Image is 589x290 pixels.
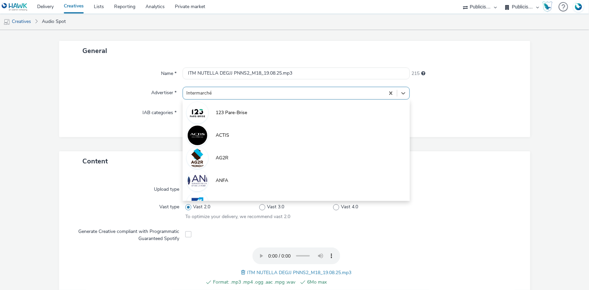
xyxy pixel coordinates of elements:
img: undefined Logo [2,3,28,11]
input: Name [183,68,410,79]
label: Vast type [157,201,182,210]
span: AG2R [216,155,229,161]
img: Account FR [573,2,584,12]
span: Vast 2.0 [193,204,211,210]
img: Hawk Academy [542,1,553,12]
label: Upload type [151,183,182,193]
label: Name * [158,68,179,77]
span: Banque Populaire [216,200,252,207]
span: ANFA [216,177,228,184]
span: 6Mo max [307,278,390,286]
label: Advertiser * [149,87,179,96]
img: AG2R [188,148,207,168]
img: ACTIS [188,126,207,145]
span: Content [82,157,108,166]
span: 123 Pare-Brise [216,109,247,116]
span: Format: .mp3 .mp4 .ogg .aac .mpg .wav [213,278,295,286]
span: ACTIS [216,132,229,139]
img: mobile [3,19,10,25]
a: Audio Spot [38,14,69,30]
span: ITM NUTELLA DEGJJ PNNS2_M18_19.08.25.mp3 [247,269,351,276]
span: To optimize your delivery, we recommend vast 2.0 [185,213,290,220]
span: Vast 4.0 [341,204,358,210]
span: Vast 3.0 [267,204,285,210]
span: General [82,46,107,55]
img: Banque Populaire [188,193,207,213]
label: Generate Creative compliant with Programmatic Guaranteed Spotify [71,226,182,242]
img: ANFA [188,171,207,190]
img: 123 Pare-Brise [188,103,207,123]
div: Maximum 255 characters [421,70,425,77]
label: IAB categories * [140,107,179,116]
a: Hawk Academy [542,1,555,12]
span: 215 [411,70,420,77]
